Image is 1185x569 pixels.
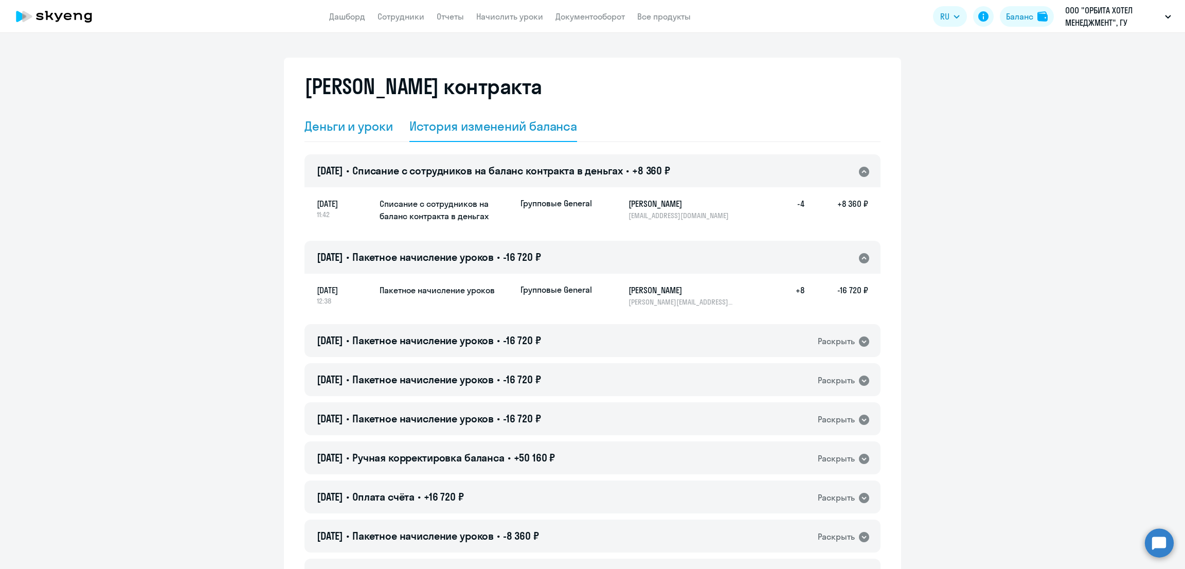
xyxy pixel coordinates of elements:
span: • [508,451,511,464]
h5: +8 360 ₽ [804,198,868,220]
span: • [346,164,349,177]
button: Балансbalance [1000,6,1054,27]
div: История изменений баланса [409,118,578,134]
a: Документооборот [555,11,625,22]
p: Групповые General [520,284,598,295]
span: Пакетное начисление уроков [352,412,494,425]
span: +50 160 ₽ [514,451,555,464]
div: Раскрыть [818,413,855,426]
h5: [PERSON_NAME] [629,198,734,210]
p: [EMAIL_ADDRESS][DOMAIN_NAME] [629,211,734,220]
span: • [418,490,421,503]
span: [DATE] [317,284,371,296]
span: RU [940,10,949,23]
a: Начислить уроки [476,11,543,22]
span: [DATE] [317,373,343,386]
h5: +8 [771,284,804,307]
div: Баланс [1006,10,1033,23]
span: [DATE] [317,451,343,464]
span: • [497,529,500,542]
span: • [346,451,349,464]
div: Раскрыть [818,530,855,543]
p: Групповые General [520,198,598,209]
span: • [497,251,500,263]
span: • [346,373,349,386]
span: • [497,334,500,347]
button: ООО "ОРБИТА ХОТЕЛ МЕНЕДЖМЕНТ", ГУ предоплата [1060,4,1176,29]
span: [DATE] [317,490,343,503]
span: • [346,251,349,263]
span: [DATE] [317,198,371,210]
span: [DATE] [317,412,343,425]
span: Пакетное начисление уроков [352,251,494,263]
img: balance [1037,11,1048,22]
span: Пакетное начисление уроков [352,334,494,347]
h5: Списание с сотрудников на баланс контракта в деньгах [380,198,512,222]
div: Раскрыть [818,374,855,387]
h5: Пакетное начисление уроков [380,284,512,296]
span: [DATE] [317,251,343,263]
span: Оплата счёта [352,490,415,503]
a: Отчеты [437,11,464,22]
div: Раскрыть [818,335,855,348]
span: [DATE] [317,334,343,347]
h5: -4 [771,198,804,220]
button: RU [933,6,967,27]
h2: [PERSON_NAME] контракта [304,74,542,99]
a: Все продукты [637,11,691,22]
span: • [346,529,349,542]
span: Пакетное начисление уроков [352,529,494,542]
span: 12:38 [317,296,371,306]
span: [DATE] [317,529,343,542]
span: • [497,412,500,425]
span: +8 360 ₽ [632,164,670,177]
span: • [346,334,349,347]
span: -16 720 ₽ [503,412,541,425]
span: -16 720 ₽ [503,334,541,347]
div: Раскрыть [818,452,855,465]
span: Ручная корректировка баланса [352,451,505,464]
span: -16 720 ₽ [503,373,541,386]
span: • [497,373,500,386]
p: ООО "ОРБИТА ХОТЕЛ МЕНЕДЖМЕНТ", ГУ предоплата [1065,4,1161,29]
span: [DATE] [317,164,343,177]
span: Пакетное начисление уроков [352,373,494,386]
span: 11:42 [317,210,371,219]
span: Списание с сотрудников на баланс контракта в деньгах [352,164,623,177]
span: -8 360 ₽ [503,529,539,542]
div: Деньги и уроки [304,118,393,134]
span: +16 720 ₽ [424,490,464,503]
span: • [346,490,349,503]
div: Раскрыть [818,491,855,504]
p: [PERSON_NAME][EMAIL_ADDRESS][DOMAIN_NAME] [629,297,734,307]
a: Сотрудники [378,11,424,22]
span: • [626,164,629,177]
h5: [PERSON_NAME] [629,284,734,296]
span: • [346,412,349,425]
span: -16 720 ₽ [503,251,541,263]
h5: -16 720 ₽ [804,284,868,307]
a: Дашборд [329,11,365,22]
